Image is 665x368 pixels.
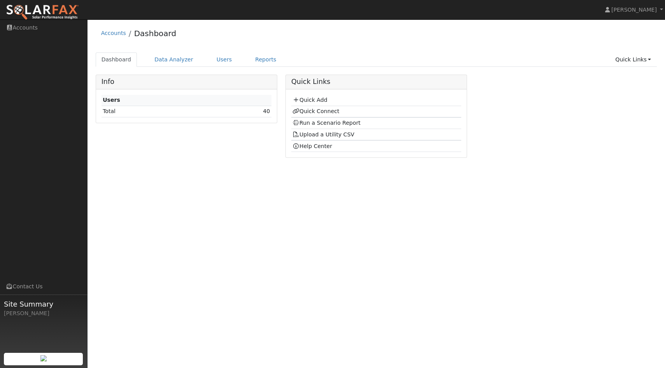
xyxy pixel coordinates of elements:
[263,108,270,114] a: 40
[40,355,47,361] img: retrieve
[149,52,199,67] a: Data Analyzer
[101,106,206,117] td: Total
[4,309,83,317] div: [PERSON_NAME]
[134,29,177,38] a: Dashboard
[292,131,354,138] a: Upload a Utility CSV
[611,7,657,13] span: [PERSON_NAME]
[292,108,339,114] a: Quick Connect
[249,52,282,67] a: Reports
[211,52,238,67] a: Users
[103,97,120,103] strong: Users
[291,78,461,86] h5: Quick Links
[609,52,657,67] a: Quick Links
[96,52,137,67] a: Dashboard
[292,120,360,126] a: Run a Scenario Report
[292,143,332,149] a: Help Center
[101,78,271,86] h5: Info
[6,4,79,21] img: SolarFax
[101,30,126,36] a: Accounts
[4,299,83,309] span: Site Summary
[292,97,327,103] a: Quick Add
